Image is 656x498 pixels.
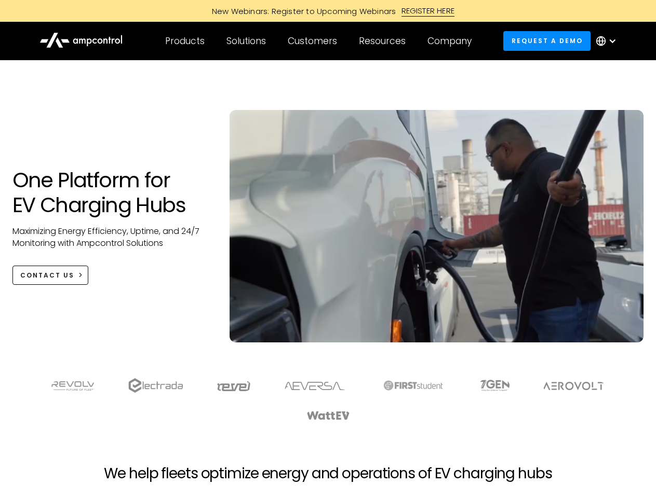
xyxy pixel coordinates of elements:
[12,226,209,249] p: Maximizing Energy Efficiency, Uptime, and 24/7 Monitoring with Ampcontrol Solutions
[288,35,337,47] div: Customers
[12,266,89,285] a: CONTACT US
[359,35,406,47] div: Resources
[543,382,605,390] img: Aerovolt Logo
[202,6,401,17] div: New Webinars: Register to Upcoming Webinars
[427,35,472,47] div: Company
[226,35,266,47] div: Solutions
[20,271,74,280] div: CONTACT US
[95,5,562,17] a: New Webinars: Register to Upcoming WebinarsREGISTER HERE
[165,35,205,47] div: Products
[306,411,350,420] img: WattEV logo
[12,168,209,217] h1: One Platform for EV Charging Hubs
[128,378,183,393] img: electrada logo
[401,5,455,17] div: REGISTER HERE
[503,31,591,50] a: Request a demo
[104,465,552,482] h2: We help fleets optimize energy and operations of EV charging hubs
